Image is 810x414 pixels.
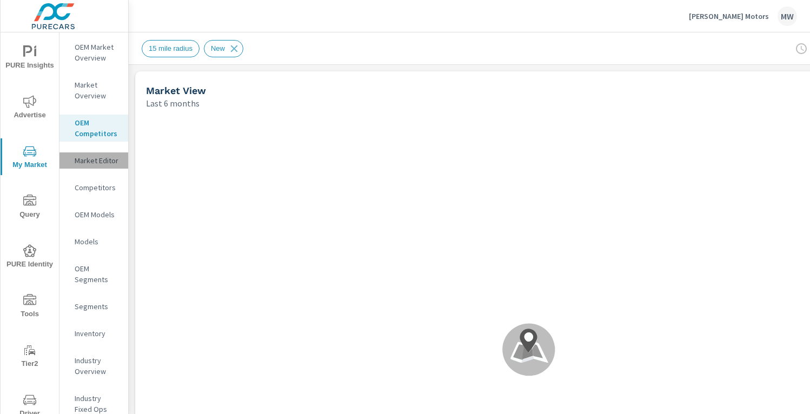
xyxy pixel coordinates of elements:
p: Industry Overview [75,355,119,377]
p: OEM Market Overview [75,42,119,63]
span: PURE Insights [4,45,56,72]
span: My Market [4,145,56,171]
p: OEM Segments [75,263,119,285]
div: Competitors [59,179,128,196]
p: Segments [75,301,119,312]
div: OEM Models [59,206,128,223]
p: [PERSON_NAME] Motors [689,11,769,21]
span: PURE Identity [4,244,56,271]
div: OEM Competitors [59,115,128,142]
span: Query [4,195,56,221]
div: Models [59,233,128,250]
div: Inventory [59,325,128,342]
p: Competitors [75,182,119,193]
span: Advertise [4,95,56,122]
div: MW [778,6,797,26]
p: Models [75,236,119,247]
div: Market Editor [59,152,128,169]
div: Industry Overview [59,352,128,379]
span: Tools [4,294,56,320]
span: New [204,44,231,52]
div: Market Overview [59,77,128,104]
div: New [204,40,243,57]
div: OEM Market Overview [59,39,128,66]
span: Tier2 [4,344,56,370]
h5: Market View [146,85,206,96]
p: OEM Models [75,209,119,220]
p: Last 6 months [146,97,200,110]
div: OEM Segments [59,261,128,288]
div: Segments [59,298,128,315]
p: OEM Competitors [75,117,119,139]
p: Inventory [75,328,119,339]
p: Market Editor [75,155,119,166]
span: 15 mile radius [142,44,199,52]
p: Market Overview [75,79,119,101]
